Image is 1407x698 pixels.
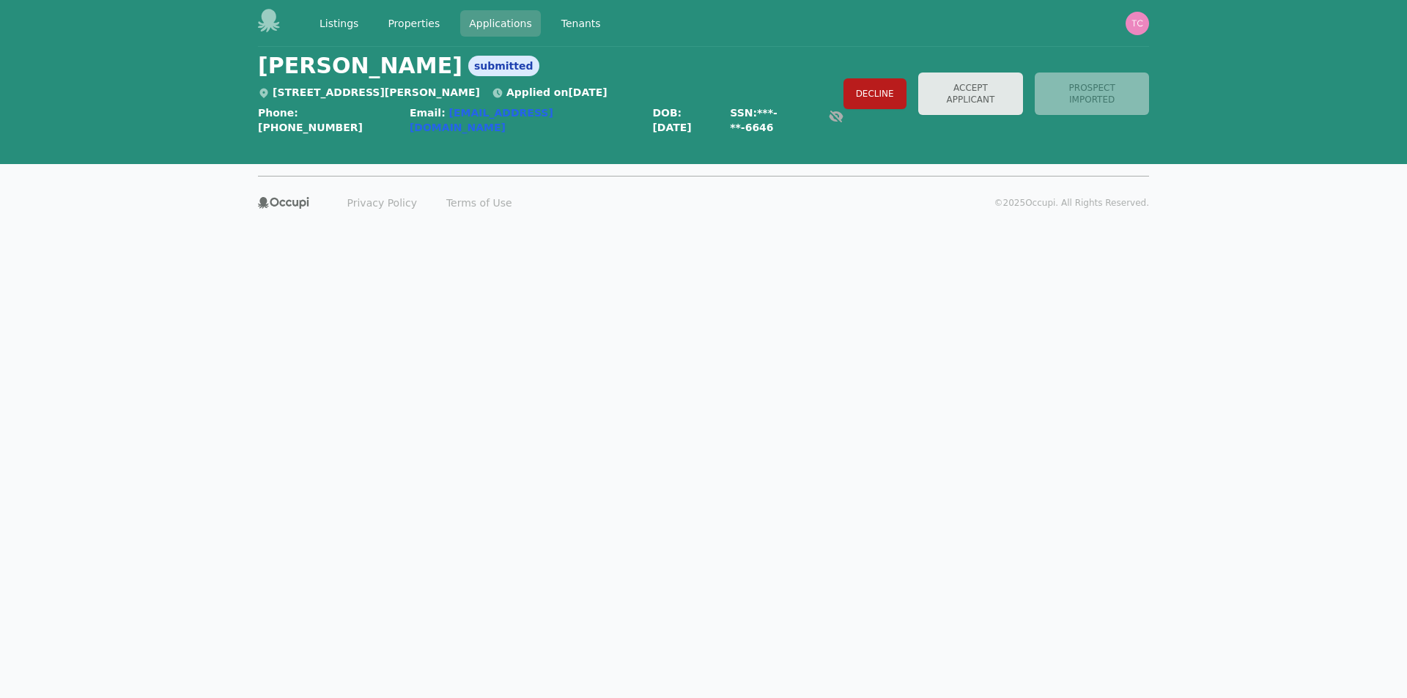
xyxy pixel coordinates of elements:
[918,73,1024,115] button: Accept Applicant
[468,56,539,76] span: submitted
[379,10,448,37] a: Properties
[994,197,1149,209] p: © 2025 Occupi. All Rights Reserved.
[843,78,906,109] button: Decline
[553,10,610,37] a: Tenants
[410,105,640,135] div: Email:
[339,191,426,215] a: Privacy Policy
[311,10,367,37] a: Listings
[258,105,398,135] div: Phone: [PHONE_NUMBER]
[492,86,608,98] span: Applied on [DATE]
[410,107,553,133] a: [EMAIL_ADDRESS][DOMAIN_NAME]
[652,105,718,135] div: DOB: [DATE]
[258,86,480,98] span: [STREET_ADDRESS][PERSON_NAME]
[258,53,462,79] span: [PERSON_NAME]
[437,191,521,215] a: Terms of Use
[460,10,541,37] a: Applications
